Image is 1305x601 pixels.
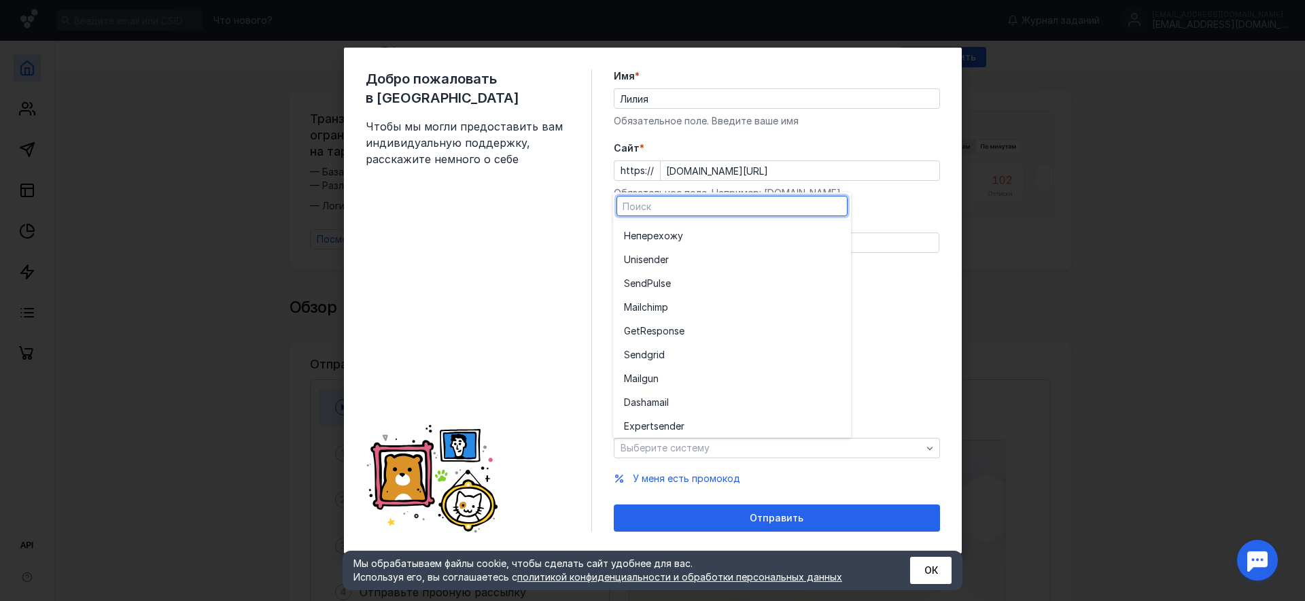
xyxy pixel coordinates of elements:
[366,69,570,107] span: Добро пожаловать в [GEOGRAPHIC_DATA]
[613,247,851,271] button: Unisender
[614,141,640,155] span: Cайт
[621,442,710,453] span: Выберите систему
[613,343,851,366] button: Sendgrid
[624,324,631,338] span: G
[624,300,662,314] span: Mailchim
[635,419,684,433] span: pertsender
[624,419,635,433] span: Ex
[624,253,665,267] span: Unisende
[613,271,851,295] button: SendPulse
[366,118,570,167] span: Чтобы мы могли предоставить вам индивидуальную поддержку, расскажите немного о себе
[624,229,636,243] span: Не
[657,348,665,362] span: id
[613,220,851,438] div: grid
[624,348,657,362] span: Sendgr
[636,229,683,243] span: перехожу
[633,472,740,485] button: У меня есть промокод
[614,186,940,200] div: Обязательное поле. Например: [DOMAIN_NAME]
[353,557,877,584] div: Мы обрабатываем файлы cookie, чтобы сделать сайт удобнее для вас. Используя его, вы соглашаетесь c
[517,571,842,583] a: политикой конфиденциальности и обработки персональных данных
[665,277,671,290] span: e
[631,324,684,338] span: etResponse
[642,372,659,385] span: gun
[662,300,668,314] span: p
[613,390,851,414] button: Dashamail
[613,414,851,438] button: Expertsender
[633,473,740,484] span: У меня есть промокод
[614,438,940,458] button: Выберите систему
[624,277,665,290] span: SendPuls
[614,504,940,532] button: Отправить
[624,396,667,409] span: Dashamai
[910,557,952,584] button: ОК
[614,69,635,83] span: Имя
[667,396,669,409] span: l
[624,372,642,385] span: Mail
[665,253,669,267] span: r
[750,513,803,524] span: Отправить
[614,114,940,128] div: Обязательное поле. Введите ваше имя
[613,295,851,319] button: Mailchimp
[613,319,851,343] button: GetResponse
[613,366,851,390] button: Mailgun
[613,224,851,247] button: Неперехожу
[617,196,847,216] input: Поиск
